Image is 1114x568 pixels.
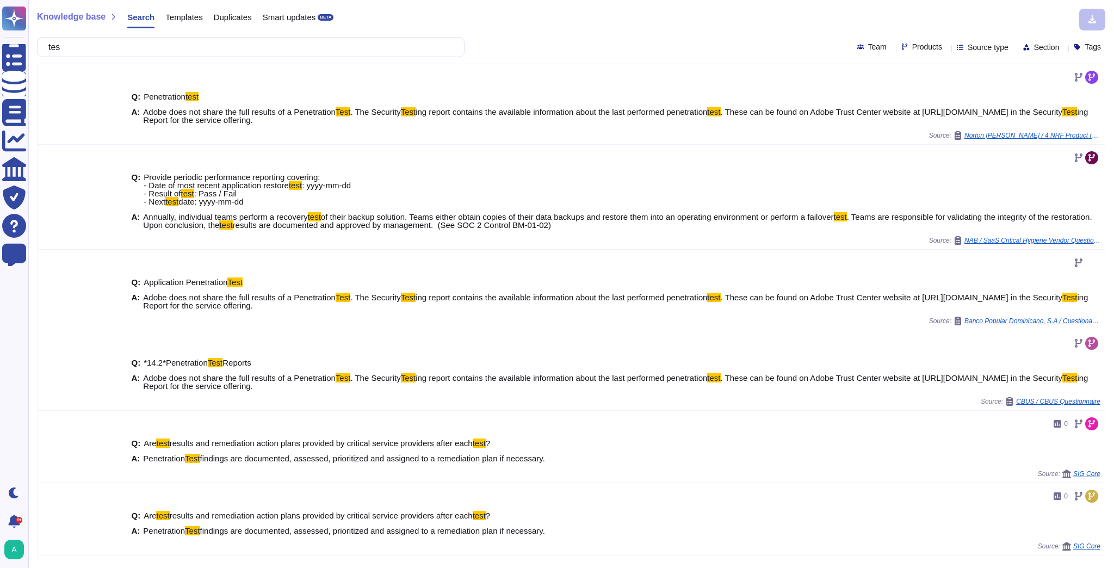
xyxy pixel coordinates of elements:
mark: test [707,293,720,302]
span: Are [144,439,156,448]
input: Search a question or template... [43,38,453,57]
b: Q: [131,278,140,286]
span: 0 [1064,421,1068,427]
span: : Pass / Fail - Next [144,189,237,206]
span: Tags [1085,43,1101,51]
span: Norton [PERSON_NAME] / 4 NRF Product requirements v2.0 PLEASE COMPLETE (2) [964,132,1100,139]
span: Source: [981,397,1100,406]
mark: Test [1062,107,1078,116]
span: Source: [929,131,1100,140]
b: Q: [131,511,140,520]
span: Adobe does not share the full results of a Penetration [143,293,336,302]
mark: test [165,197,178,206]
b: Q: [131,439,140,447]
span: . Teams are responsible for validating the integrity of the restoration. Upon conclusion, the [143,212,1092,230]
button: user [2,538,32,561]
span: 0 [1064,493,1068,499]
mark: Test [1062,373,1078,382]
span: Penetration [144,92,185,101]
span: Penetration [143,454,185,463]
mark: Test [336,293,351,302]
span: ing report contains the available information about the last performed penetration [416,107,707,116]
span: ing Report for the service offering. [143,373,1088,391]
span: Source type [968,44,1008,51]
img: user [4,540,24,559]
mark: test [707,107,720,116]
span: . The Security [350,107,400,116]
b: A: [131,293,140,310]
span: results and remediation action plans provided by critical service providers after each [170,511,473,520]
mark: Test [401,107,416,116]
mark: Test [336,373,351,382]
b: Q: [131,173,140,206]
span: *14.2*Penetration [144,358,208,367]
span: Knowledge base [37,13,106,21]
span: ing report contains the available information about the last performed penetration [416,373,707,382]
span: . The Security [350,293,400,302]
span: Duplicates [214,13,252,21]
span: findings are documented, assessed, prioritized and assigned to a remediation plan if necessary. [200,454,545,463]
span: . These can be found on Adobe Trust Center website at [URL][DOMAIN_NAME] in the Security [721,293,1062,302]
span: Banco Popular Dominicano, S.A / Cuestionario Arq. Seg Requerimientos Aplicacion (1) [964,318,1100,324]
mark: test [473,511,486,520]
span: : yyyy-mm-dd - Result of [144,181,351,198]
span: findings are documented, assessed, prioritized and assigned to a remediation plan if necessary. [200,526,545,535]
b: A: [131,108,140,124]
mark: Test [227,277,243,287]
span: results and remediation action plans provided by critical service providers after each [170,439,473,448]
span: Source: [929,236,1100,245]
b: A: [131,374,140,390]
span: Application Penetration [144,277,227,287]
mark: test [289,181,302,190]
span: Section [1034,44,1060,51]
span: date: yyyy-mm-dd [178,197,243,206]
span: Products [912,43,942,51]
mark: test [156,511,169,520]
span: Search [127,13,154,21]
span: ing report contains the available information about the last performed penetration [416,293,707,302]
mark: Test [185,526,200,535]
mark: test [219,220,232,230]
span: . These can be found on Adobe Trust Center website at [URL][DOMAIN_NAME] in the Security [721,373,1062,382]
mark: test [181,189,194,198]
mark: test [308,212,321,221]
mark: test [707,373,720,382]
span: Annually, individual teams perform a recovery [143,212,307,221]
b: Q: [131,359,140,367]
span: Source: [929,317,1100,325]
mark: Test [208,358,223,367]
mark: test [185,92,199,101]
div: BETA [318,14,333,21]
span: Reports [222,358,251,367]
b: Q: [131,92,140,101]
b: A: [131,213,140,229]
span: ing Report for the service offering. [143,107,1088,125]
span: ing Report for the service offering. [143,293,1088,310]
span: SIG Core [1073,543,1100,550]
span: Adobe does not share the full results of a Penetration [143,373,336,382]
mark: Test [336,107,351,116]
span: Smart updates [263,13,316,21]
mark: Test [1062,293,1078,302]
span: Templates [165,13,202,21]
span: Team [868,43,887,51]
span: Are [144,511,156,520]
span: results are documented and approved by management. (See SOC 2 Control BM-01-02) [233,220,551,230]
span: Penetration [143,526,185,535]
span: Adobe does not share the full results of a Penetration [143,107,336,116]
b: A: [131,527,140,535]
span: Source: [1038,542,1100,551]
span: of their backup solution. Teams either obtain copies of their data backups and restore them into ... [321,212,834,221]
span: Provide periodic performance reporting covering: - Date of most recent application restore [144,172,320,190]
span: . These can be found on Adobe Trust Center website at [URL][DOMAIN_NAME] in the Security [721,107,1062,116]
mark: Test [185,454,200,463]
b: A: [131,454,140,462]
mark: test [473,439,486,448]
span: CBUS / CBUS Questionnaire [1016,398,1100,405]
span: NAB / SaaS Critical Hygiene Vendor Questionnaire for SaaS Vendor or Arrangements v6 [964,237,1100,244]
div: 9+ [16,517,22,523]
span: Source: [1038,470,1100,478]
mark: Test [401,373,416,382]
mark: test [834,212,847,221]
span: . The Security [350,373,400,382]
